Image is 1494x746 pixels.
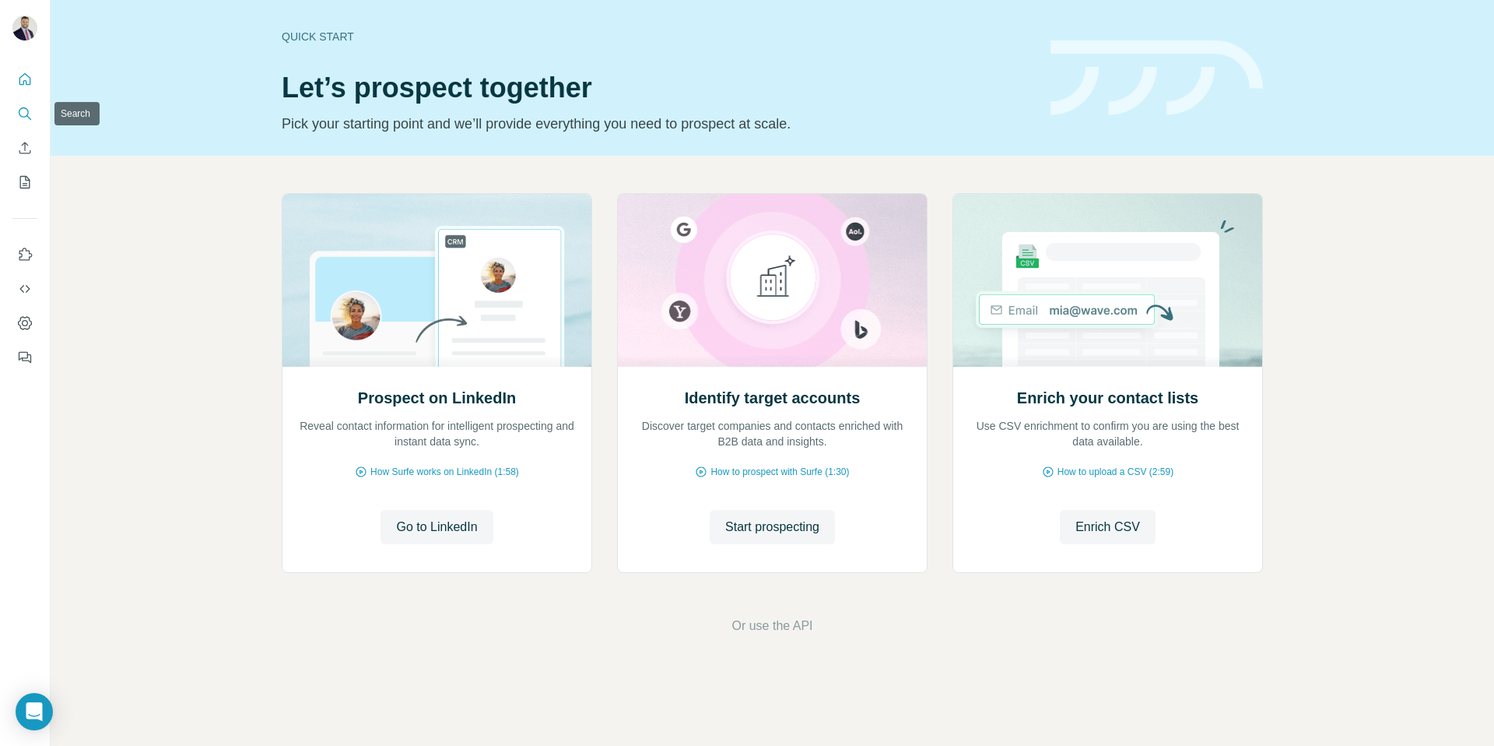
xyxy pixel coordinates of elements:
p: Reveal contact information for intelligent prospecting and instant data sync. [298,418,576,449]
button: Search [12,100,37,128]
button: Use Surfe API [12,275,37,303]
button: Enrich CSV [12,134,37,162]
span: How to upload a CSV (2:59) [1057,465,1173,479]
span: How to prospect with Surfe (1:30) [710,465,849,479]
img: banner [1050,40,1263,116]
img: Prospect on LinkedIn [282,194,592,367]
button: Dashboard [12,309,37,337]
button: Quick start [12,65,37,93]
button: Enrich CSV [1060,510,1156,544]
img: Enrich your contact lists [952,194,1263,367]
span: How Surfe works on LinkedIn (1:58) [370,465,519,479]
button: My lists [12,168,37,196]
div: Open Intercom Messenger [16,693,53,730]
p: Pick your starting point and we’ll provide everything you need to prospect at scale. [282,113,1032,135]
h2: Identify target accounts [685,387,861,409]
img: Avatar [12,16,37,40]
span: Go to LinkedIn [396,518,477,537]
button: Use Surfe on LinkedIn [12,241,37,269]
h2: Enrich your contact lists [1017,387,1198,409]
div: Quick start [282,29,1032,44]
p: Use CSV enrichment to confirm you are using the best data available. [969,418,1247,449]
button: Go to LinkedIn [381,510,493,544]
button: Feedback [12,343,37,371]
img: Identify target accounts [617,194,928,367]
span: Start prospecting [725,518,819,537]
h2: Prospect on LinkedIn [358,387,516,409]
span: Enrich CSV [1075,518,1140,537]
h1: Let’s prospect together [282,72,1032,104]
button: Start prospecting [710,510,835,544]
p: Discover target companies and contacts enriched with B2B data and insights. [633,418,911,449]
button: Or use the API [731,617,812,635]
